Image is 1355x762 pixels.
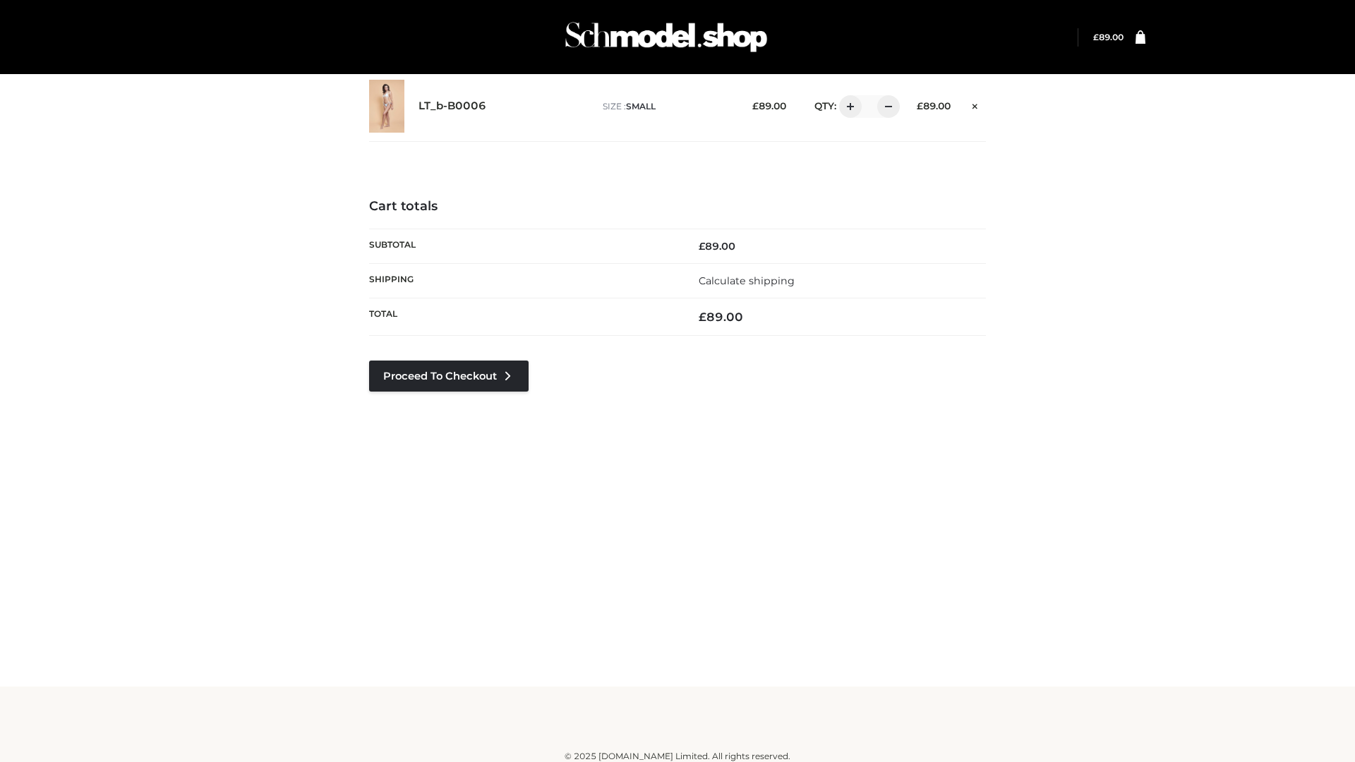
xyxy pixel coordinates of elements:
a: Proceed to Checkout [369,361,529,392]
bdi: 89.00 [699,310,743,324]
a: £89.00 [1093,32,1124,42]
a: Remove this item [965,95,986,114]
a: Calculate shipping [699,274,795,287]
bdi: 89.00 [699,240,735,253]
span: £ [1093,32,1099,42]
bdi: 89.00 [1093,32,1124,42]
th: Shipping [369,263,677,298]
bdi: 89.00 [917,100,951,111]
div: QTY: [800,95,895,118]
bdi: 89.00 [752,100,786,111]
img: Schmodel Admin 964 [560,9,772,65]
img: LT_b-B0006 - SMALL [369,80,404,133]
p: size : [603,100,730,113]
h4: Cart totals [369,199,986,214]
span: £ [917,100,923,111]
span: £ [752,100,759,111]
span: SMALL [626,101,656,111]
th: Total [369,298,677,336]
span: £ [699,240,705,253]
a: LT_b-B0006 [418,99,486,113]
th: Subtotal [369,229,677,263]
span: £ [699,310,706,324]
